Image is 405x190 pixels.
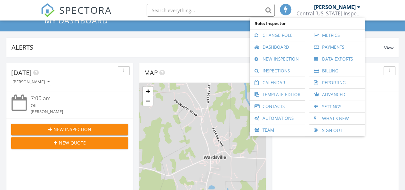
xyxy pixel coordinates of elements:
a: Team [253,124,302,136]
span: New Quote [59,139,86,146]
a: Payments [312,41,361,53]
span: Map [144,68,158,77]
span: Role: Inspector [253,18,361,29]
a: Settings [312,101,361,112]
div: [PERSON_NAME] [314,4,356,10]
a: Sign Out [312,125,361,136]
a: Zoom out [143,96,153,106]
a: Contacts [253,101,302,112]
a: What's New [312,113,361,124]
a: SPECTORA [41,9,112,22]
a: Template Editor [253,89,302,100]
span: [DATE] [11,68,32,77]
a: Zoom in [143,87,153,96]
a: Billing [312,65,361,77]
span: SPECTORA [59,3,112,17]
a: Change Role [253,29,302,41]
button: [PERSON_NAME] [11,78,51,87]
div: [PERSON_NAME] [31,109,118,115]
a: Dashboard [253,41,302,53]
div: Off [31,103,118,109]
input: Search everything... [147,4,275,17]
div: 7:00 am [31,95,118,103]
div: Alerts [12,43,384,52]
div: [PERSON_NAME] [12,80,50,84]
a: Automations [253,112,302,124]
span: View [384,45,393,51]
a: Data Exports [312,53,361,65]
img: The Best Home Inspection Software - Spectora [41,3,55,17]
button: New Inspection [11,124,128,135]
a: Metrics [312,29,361,41]
span: New Inspection [53,126,91,133]
button: New Quote [11,137,128,149]
a: New Inspection [253,53,302,65]
a: Advanced [312,89,361,101]
a: Reporting [312,77,361,88]
div: Central Missouri Inspection Services L.L.C. [296,10,360,17]
a: Inspections [253,65,302,77]
a: Calendar [253,77,302,88]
